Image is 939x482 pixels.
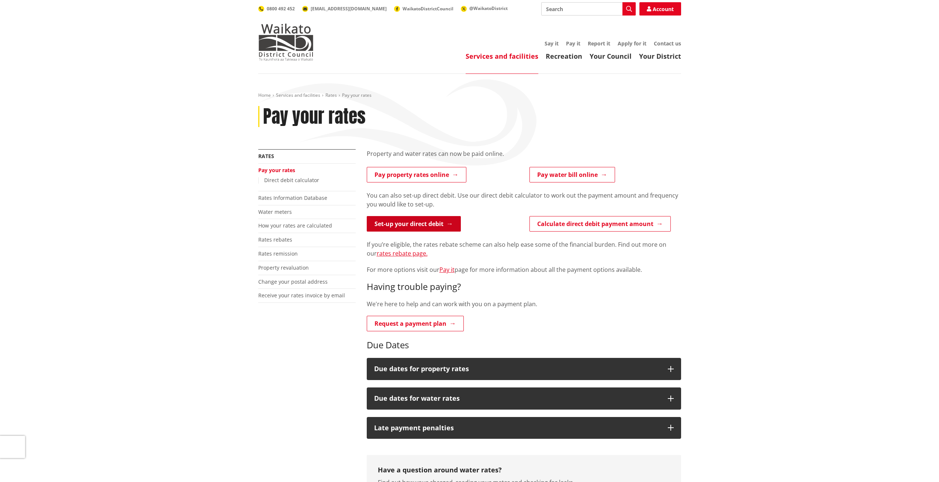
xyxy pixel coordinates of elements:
span: [EMAIL_ADDRESS][DOMAIN_NAME] [311,6,387,12]
a: Your Council [590,52,632,61]
p: If you’re eligible, the rates rebate scheme can also help ease some of the financial burden. Find... [367,240,681,258]
span: Pay your rates [342,92,372,98]
a: Say it [545,40,559,47]
button: Late payment penalties [367,417,681,439]
a: Request a payment plan [367,316,464,331]
a: Recreation [546,52,582,61]
a: Rates [258,153,274,160]
a: rates rebate page. [377,249,428,257]
button: Due dates for property rates [367,358,681,380]
h3: Have a question around water rates? [378,466,670,474]
a: WaikatoDistrictCouncil [394,6,453,12]
a: Account [639,2,681,16]
a: Report it [588,40,610,47]
a: Services and facilities [276,92,320,98]
a: Property revaluation [258,264,309,271]
a: Rates Information Database [258,194,327,201]
p: You can also set-up direct debit. Use our direct debit calculator to work out the payment amount ... [367,191,681,209]
span: 0800 492 452 [267,6,295,12]
a: Pay it [439,266,455,274]
a: Pay it [566,40,580,47]
a: Your District [639,52,681,61]
a: Rates remission [258,250,298,257]
iframe: Messenger Launcher [905,451,932,478]
a: Rates [325,92,337,98]
a: Water meters [258,208,292,215]
button: Due dates for water rates [367,387,681,410]
a: Rates rebates [258,236,292,243]
p: For more options visit our page for more information about all the payment options available. [367,265,681,274]
a: Set-up your direct debit [367,216,461,232]
a: Pay property rates online [367,167,466,182]
h3: Late payment penalties [374,424,660,432]
h1: Pay your rates [263,106,366,127]
input: Search input [541,2,636,16]
a: Change your postal address [258,278,328,285]
a: Apply for it [618,40,646,47]
a: Calculate direct debit payment amount [529,216,671,232]
h3: Having trouble paying? [367,281,681,292]
h3: Due dates for property rates [374,365,660,373]
div: Property and water rates can now be paid online. [367,149,681,167]
a: @WaikatoDistrict [461,5,508,11]
a: Home [258,92,271,98]
a: Direct debit calculator [264,177,319,184]
img: Waikato District Council - Te Kaunihera aa Takiwaa o Waikato [258,24,314,61]
h3: Due dates for water rates [374,395,660,402]
a: Pay water bill online [529,167,615,182]
a: Services and facilities [466,52,538,61]
a: Receive your rates invoice by email [258,292,345,299]
span: WaikatoDistrictCouncil [403,6,453,12]
a: How your rates are calculated [258,222,332,229]
p: We're here to help and can work with you on a payment plan. [367,300,681,308]
a: Contact us [654,40,681,47]
a: Pay your rates [258,167,295,174]
nav: breadcrumb [258,92,681,99]
span: @WaikatoDistrict [469,5,508,11]
a: 0800 492 452 [258,6,295,12]
a: [EMAIL_ADDRESS][DOMAIN_NAME] [302,6,387,12]
h3: Due Dates [367,340,681,351]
